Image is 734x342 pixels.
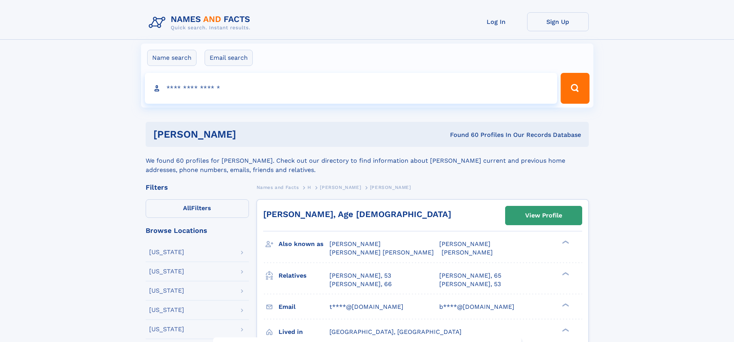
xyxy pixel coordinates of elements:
[149,307,184,313] div: [US_STATE]
[307,182,311,192] a: H
[146,199,249,218] label: Filters
[320,182,361,192] a: [PERSON_NAME]
[560,327,569,332] div: ❯
[279,269,329,282] h3: Relatives
[329,240,381,248] span: [PERSON_NAME]
[153,130,343,139] h1: [PERSON_NAME]
[560,271,569,276] div: ❯
[329,271,391,280] a: [PERSON_NAME], 53
[370,185,411,190] span: [PERSON_NAME]
[307,185,311,190] span: H
[146,227,249,234] div: Browse Locations
[279,325,329,339] h3: Lived in
[527,12,589,31] a: Sign Up
[320,185,361,190] span: [PERSON_NAME]
[560,302,569,307] div: ❯
[525,207,562,224] div: View Profile
[149,249,184,255] div: [US_STATE]
[442,249,493,256] span: [PERSON_NAME]
[263,209,451,219] a: [PERSON_NAME], Age [DEMOGRAPHIC_DATA]
[329,280,392,288] a: [PERSON_NAME], 66
[147,50,197,66] label: Name search
[465,12,527,31] a: Log In
[146,12,257,33] img: Logo Names and Facts
[561,73,589,104] button: Search Button
[439,240,490,248] span: [PERSON_NAME]
[279,238,329,251] h3: Also known as
[329,328,462,335] span: [GEOGRAPHIC_DATA], [GEOGRAPHIC_DATA]
[149,268,184,275] div: [US_STATE]
[205,50,253,66] label: Email search
[279,300,329,313] h3: Email
[506,206,582,225] a: View Profile
[146,147,589,175] div: We found 60 profiles for [PERSON_NAME]. Check out our directory to find information about [PERSON...
[439,280,501,288] a: [PERSON_NAME], 53
[183,204,191,212] span: All
[149,326,184,332] div: [US_STATE]
[560,240,569,245] div: ❯
[146,184,249,191] div: Filters
[439,271,501,280] a: [PERSON_NAME], 65
[329,249,434,256] span: [PERSON_NAME] [PERSON_NAME]
[145,73,558,104] input: search input
[343,131,581,139] div: Found 60 Profiles In Our Records Database
[149,288,184,294] div: [US_STATE]
[257,182,299,192] a: Names and Facts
